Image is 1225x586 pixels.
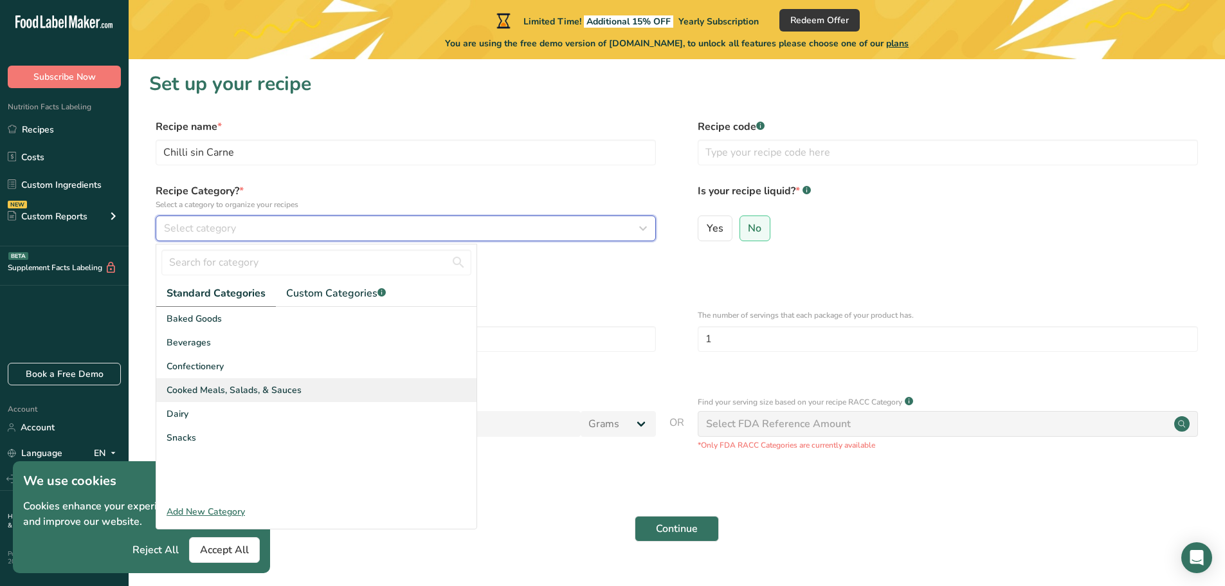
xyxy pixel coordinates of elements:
[161,250,471,275] input: Search for category
[886,37,909,50] span: plans
[149,69,1204,98] h1: Set up your recipe
[189,537,260,563] button: Accept All
[8,252,28,260] div: BETA
[656,521,698,536] span: Continue
[8,550,121,565] div: Powered By FoodLabelMaker © 2025 All Rights Reserved
[8,442,62,464] a: Language
[779,9,860,32] button: Redeem Offer
[167,312,222,325] span: Baked Goods
[167,383,302,397] span: Cooked Meals, Salads, & Sauces
[698,140,1198,165] input: Type your recipe code here
[8,363,121,385] a: Book a Free Demo
[23,499,260,529] p: Cookies enhance your experience, tailor your ads and improve our website.
[167,286,266,301] span: Standard Categories
[167,360,224,373] span: Confectionery
[669,415,684,451] span: OR
[8,201,27,208] div: NEW
[156,140,656,165] input: Type your recipe name here
[790,14,849,27] span: Redeem Offer
[494,13,759,28] div: Limited Time!
[33,70,96,84] span: Subscribe Now
[156,215,656,241] button: Select category
[698,309,1198,321] p: The number of servings that each package of your product has.
[132,542,179,558] span: Reject All
[94,446,121,461] div: EN
[748,222,761,235] span: No
[584,15,673,28] span: Additional 15% OFF
[707,222,723,235] span: Yes
[167,336,211,349] span: Beverages
[167,407,188,421] span: Dairy
[706,416,851,432] div: Select FDA Reference Amount
[156,199,656,210] p: Select a category to organize your recipes
[200,542,249,558] span: Accept All
[698,439,1198,451] p: *Only FDA RACC Categories are currently available
[635,516,719,542] button: Continue
[445,37,909,50] span: You are using the free demo version of [DOMAIN_NAME], to unlock all features please choose one of...
[156,505,476,518] div: Add New Category
[23,472,260,491] h1: We use cookies
[8,512,53,521] a: Hire an Expert .
[8,512,120,530] a: Terms & Conditions .
[678,15,759,28] span: Yearly Subscription
[167,431,196,444] span: Snacks
[156,183,656,210] label: Recipe Category?
[286,286,386,301] span: Custom Categories
[1181,542,1212,573] div: Open Intercom Messenger
[698,396,902,408] p: Find your serving size based on your recipe RACC Category
[698,183,1198,210] label: Is your recipe liquid?
[122,537,189,563] button: Reject All
[8,210,87,223] div: Custom Reports
[164,221,236,236] span: Select category
[8,66,121,88] button: Subscribe Now
[156,119,656,134] label: Recipe name
[698,119,1198,134] label: Recipe code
